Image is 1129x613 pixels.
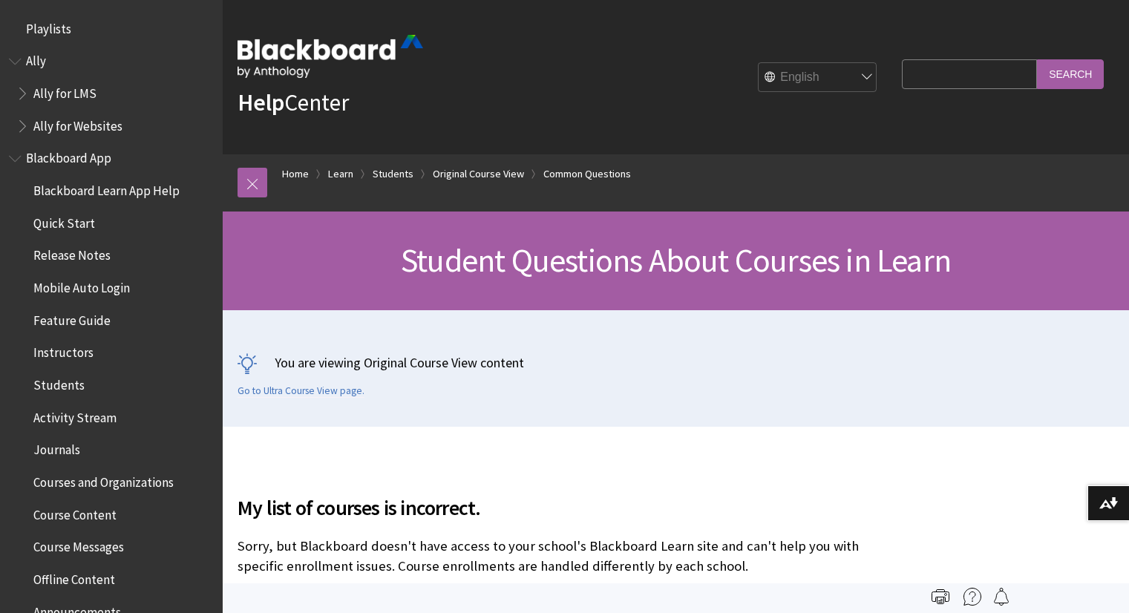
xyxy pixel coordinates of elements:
span: Mobile Auto Login [33,275,130,295]
img: Print [932,588,949,606]
p: You are viewing Original Course View content [238,353,1114,372]
a: HelpCenter [238,88,349,117]
span: Quick Start [33,211,95,231]
a: Learn [328,165,353,183]
select: Site Language Selector [759,63,877,93]
span: Ally [26,49,46,69]
span: Course Content [33,502,117,522]
img: More help [963,588,981,606]
span: Playlists [26,16,71,36]
strong: Help [238,88,284,117]
input: Search [1037,59,1104,88]
nav: Book outline for Anthology Ally Help [9,49,214,139]
span: Courses and Organizations [33,470,174,490]
p: Sorry, but Blackboard doesn't have access to your school's Blackboard Learn site and can't help y... [238,537,894,575]
span: Journals [33,438,80,458]
nav: Book outline for Playlists [9,16,214,42]
span: My list of courses is incorrect. [238,492,894,523]
span: Activity Stream [33,405,117,425]
span: Blackboard App [26,146,111,166]
span: Ally for Websites [33,114,122,134]
span: Release Notes [33,243,111,263]
span: Blackboard Learn App Help [33,178,180,198]
span: Offline Content [33,567,115,587]
a: Original Course View [433,165,524,183]
span: Student Questions About Courses in Learn [401,240,951,281]
a: Students [373,165,413,183]
a: Common Questions [543,165,631,183]
span: Ally for LMS [33,81,96,101]
span: Students [33,373,85,393]
a: Home [282,165,309,183]
span: Feature Guide [33,308,111,328]
a: Go to Ultra Course View page. [238,384,364,398]
span: Instructors [33,341,94,361]
img: Blackboard by Anthology [238,35,423,78]
img: Follow this page [992,588,1010,606]
span: Course Messages [33,535,124,555]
